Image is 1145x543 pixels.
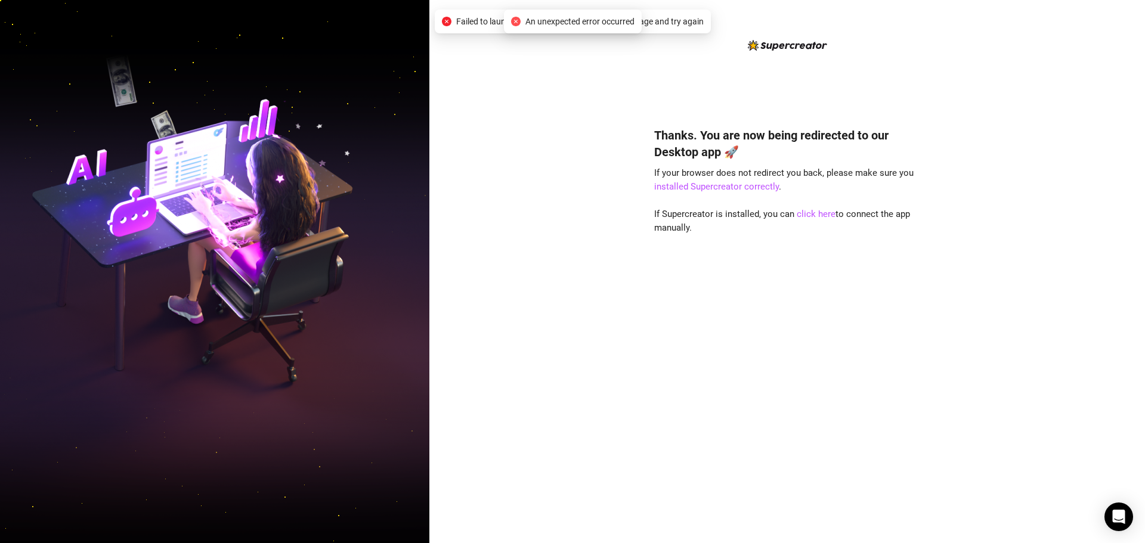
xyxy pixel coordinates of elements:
[442,17,451,26] span: close-circle
[654,167,914,193] span: If your browser does not redirect you back, please make sure you .
[654,127,920,160] h4: Thanks. You are now being redirected to our Desktop app 🚀
[748,40,827,51] img: logo-BBDzfeDw.svg
[1104,502,1133,531] div: Open Intercom Messenger
[654,181,779,192] a: installed Supercreator correctly
[797,209,835,219] a: click here
[511,17,521,26] span: close-circle
[525,15,635,28] span: An unexpected error occurred
[456,15,704,28] span: Failed to launch desktop app. Please refresh the page and try again
[654,209,910,234] span: If Supercreator is installed, you can to connect the app manually.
